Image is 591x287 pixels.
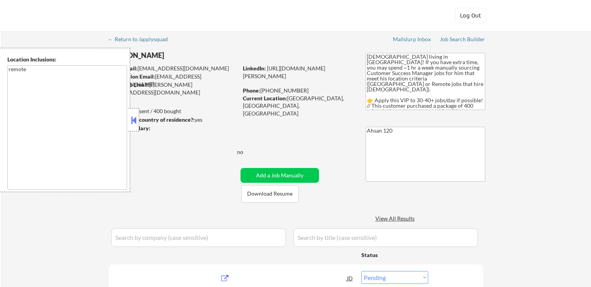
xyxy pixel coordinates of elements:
div: Status [361,248,428,262]
div: View All Results [375,215,417,222]
strong: Phone: [243,87,260,94]
strong: Current Location: [243,95,287,101]
div: [EMAIL_ADDRESS][DOMAIN_NAME] [109,65,238,72]
div: Job Search Builder [440,37,485,42]
a: ← Return to /applysquad [108,36,175,44]
div: [PERSON_NAME] [109,51,268,60]
div: yes [108,116,235,124]
div: JD [346,271,354,285]
div: [PHONE_NUMBER] [243,87,353,94]
div: 136 sent / 400 bought [108,107,238,115]
button: Download Resume [241,185,299,203]
a: Mailslurp Inbox [393,36,432,44]
div: [GEOGRAPHIC_DATA], [GEOGRAPHIC_DATA], [GEOGRAPHIC_DATA] [243,94,353,117]
div: [PERSON_NAME][EMAIL_ADDRESS][DOMAIN_NAME] [109,81,238,96]
input: Search by title (case sensitive) [293,228,478,247]
button: Log Out [455,8,486,23]
div: [EMAIL_ADDRESS][DOMAIN_NAME] [109,73,238,88]
input: Search by company (case sensitive) [111,228,286,247]
strong: Can work in country of residence?: [108,116,195,123]
div: Mailslurp Inbox [393,37,432,42]
div: no [237,148,259,156]
strong: LinkedIn: [243,65,266,72]
a: Job Search Builder [440,36,485,44]
button: Add a Job Manually [241,168,319,183]
div: ← Return to /applysquad [108,37,175,42]
div: Location Inclusions: [7,56,127,63]
a: [URL][DOMAIN_NAME][PERSON_NAME] [243,65,325,79]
